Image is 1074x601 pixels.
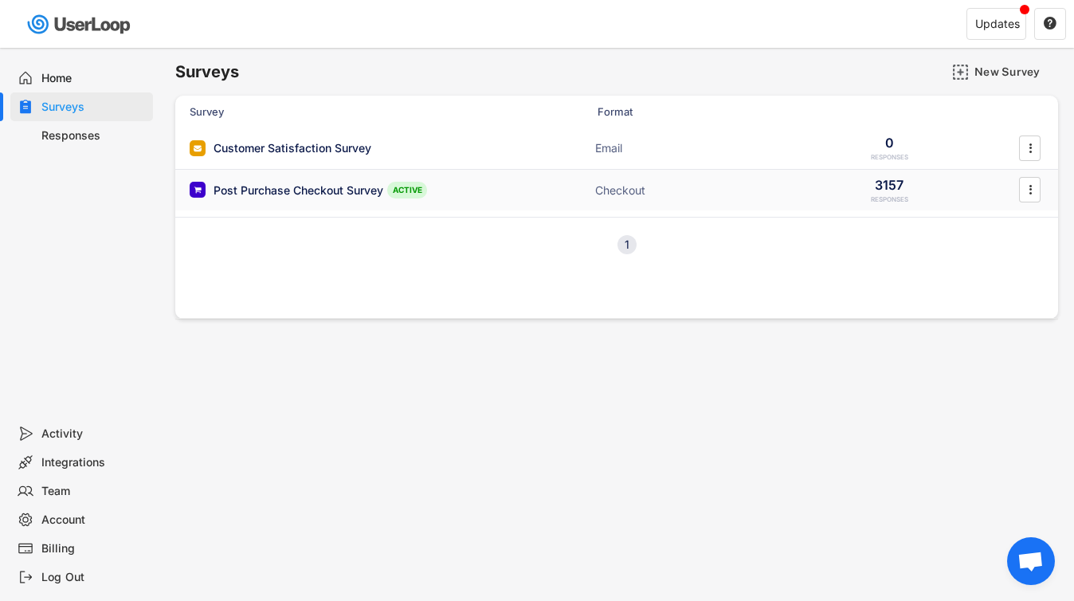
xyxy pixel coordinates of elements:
[975,18,1020,29] div: Updates
[1007,537,1055,585] a: Open chat
[1022,136,1038,160] button: 
[41,455,147,470] div: Integrations
[1044,16,1056,30] text: 
[952,64,969,81] img: AddMajor.svg
[41,100,147,115] div: Surveys
[1029,182,1032,198] text: 
[41,570,147,585] div: Log Out
[871,195,908,204] div: RESPONSES
[885,134,894,151] div: 0
[387,182,427,198] div: ACTIVE
[41,128,147,143] div: Responses
[41,541,147,556] div: Billing
[1029,139,1032,156] text: 
[595,183,755,198] div: Checkout
[41,426,147,442] div: Activity
[974,65,1054,79] div: New Survey
[598,104,757,119] div: Format
[617,239,637,250] div: 1
[214,140,371,156] div: Customer Satisfaction Survey
[595,140,755,156] div: Email
[41,71,147,86] div: Home
[190,104,508,119] div: Survey
[875,176,903,194] div: 3157
[1043,17,1057,31] button: 
[41,484,147,499] div: Team
[41,513,147,528] div: Account
[871,153,908,162] div: RESPONSES
[214,183,383,198] div: Post Purchase Checkout Survey
[175,61,239,83] h6: Surveys
[1022,178,1038,202] button: 
[24,8,136,41] img: userloop-logo-01.svg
